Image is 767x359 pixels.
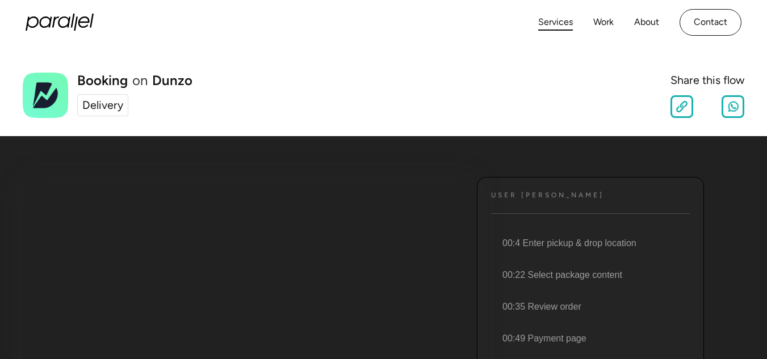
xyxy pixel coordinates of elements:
[489,323,690,354] li: 00:49 Payment page
[489,291,690,323] li: 00:35 Review order
[82,97,123,114] div: Delivery
[670,72,744,89] div: Share this flow
[680,9,741,36] a: Contact
[489,227,690,259] li: 00:4 Enter pickup & drop location
[152,74,192,87] a: Dunzo
[132,74,148,87] div: on
[593,14,614,31] a: Work
[77,94,128,117] a: Delivery
[538,14,573,31] a: Services
[634,14,659,31] a: About
[489,259,690,291] li: 00:22 Select package content
[26,14,94,31] a: home
[491,191,604,200] h4: User [PERSON_NAME]
[77,74,128,87] h1: Booking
